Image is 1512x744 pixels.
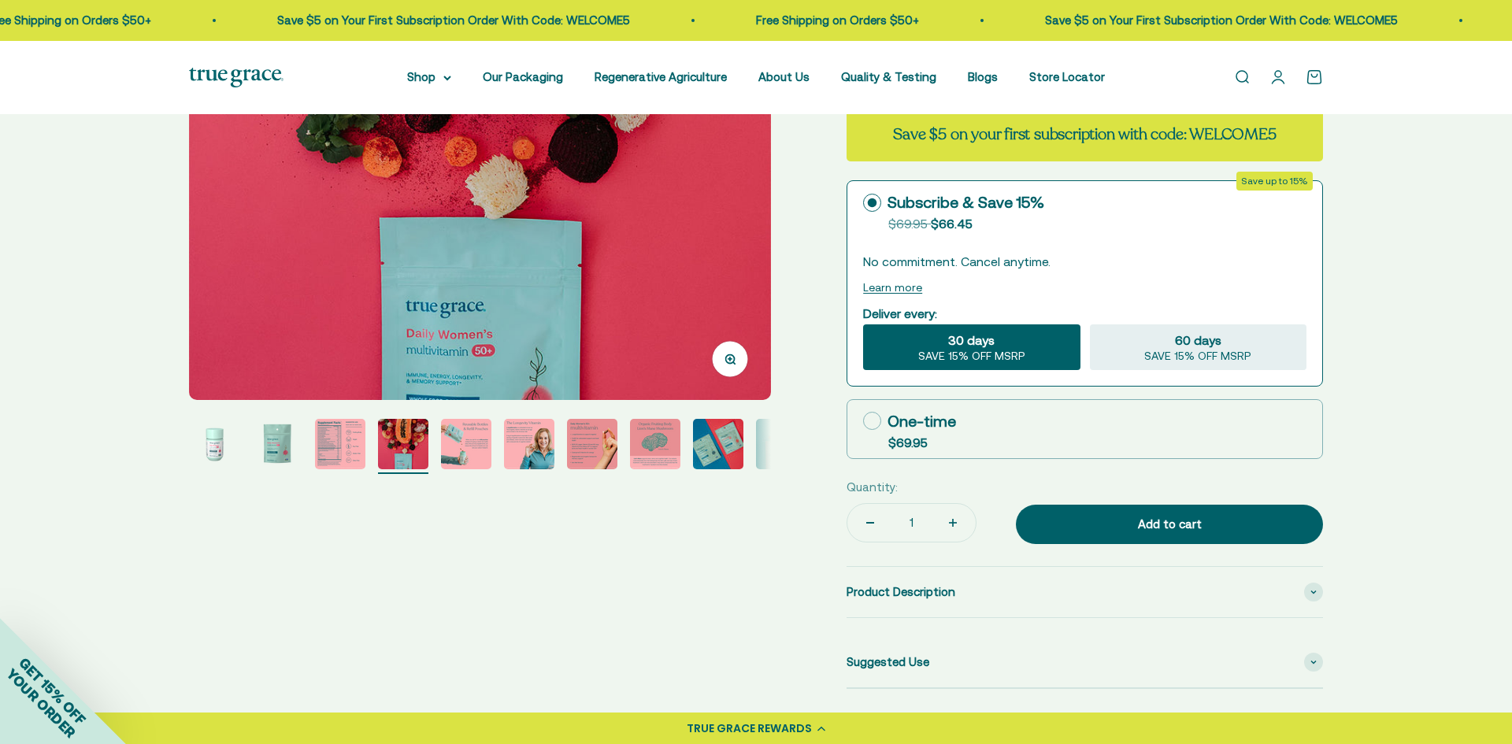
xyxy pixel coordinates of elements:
[407,68,451,87] summary: Shop
[595,70,727,83] a: Regenerative Agriculture
[630,419,680,474] button: Go to item 8
[746,13,909,27] a: Free Shipping on Orders $50+
[252,419,302,474] button: Go to item 2
[189,419,239,469] img: Daily Multivitamin for Energy, Longevity, Heart Health, & Memory Support* L-ergothioneine to supp...
[1047,515,1291,534] div: Add to cart
[758,70,810,83] a: About Us
[841,70,936,83] a: Quality & Testing
[378,419,428,469] img: Daily Women's 50+ Multivitamin
[847,708,904,727] p: Buy it with
[1035,11,1388,30] p: Save $5 on Your First Subscription Order With Code: WELCOME5
[189,419,239,474] button: Go to item 1
[630,419,680,469] img: Lion's Mane supports brain, nerve, and cognitive health.* Our extracts come exclusively from the ...
[693,419,743,469] img: Daily Women's 50+ Multivitamin
[756,419,806,474] button: Go to item 10
[1016,505,1323,544] button: Add to cart
[847,567,1323,617] summary: Product Description
[3,665,79,741] span: YOUR ORDER
[378,419,428,474] button: Go to item 4
[504,419,554,469] img: L-ergothioneine, an antioxidant known as 'the longevity vitamin', declines as we age and is limit...
[252,419,302,469] img: Daily Multivitamin for Energy, Longevity, Heart Health, & Memory Support* - L-ergothioneine to su...
[930,504,976,542] button: Increase quantity
[893,124,1276,145] strong: Save $5 on your first subscription with code: WELCOME5
[847,504,893,542] button: Decrease quantity
[315,419,365,474] button: Go to item 3
[1029,70,1105,83] a: Store Locator
[267,11,620,30] p: Save $5 on Your First Subscription Order With Code: WELCOME5
[483,70,563,83] a: Our Packaging
[315,419,365,469] img: Fruiting Body Vegan Soy Free Gluten Free Dairy Free
[847,637,1323,687] summary: Suggested Use
[687,720,812,737] div: TRUE GRACE REWARDS
[504,419,554,474] button: Go to item 6
[756,419,806,469] img: Daily Women's 50+ Multivitamin
[16,654,89,727] span: GET 15% OFF
[567,419,617,474] button: Go to item 7
[567,419,617,469] img: - L-ergothioneine to support longevity* - CoQ10 for antioxidant support and heart health* - 150% ...
[847,583,955,601] span: Product Description
[693,419,743,474] button: Go to item 9
[968,70,998,83] a: Blogs
[847,653,929,672] span: Suggested Use
[441,419,491,474] button: Go to item 5
[847,478,898,497] label: Quantity:
[441,419,491,469] img: When you opt for our refill pouches instead of buying a new bottle every time you buy supplements...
